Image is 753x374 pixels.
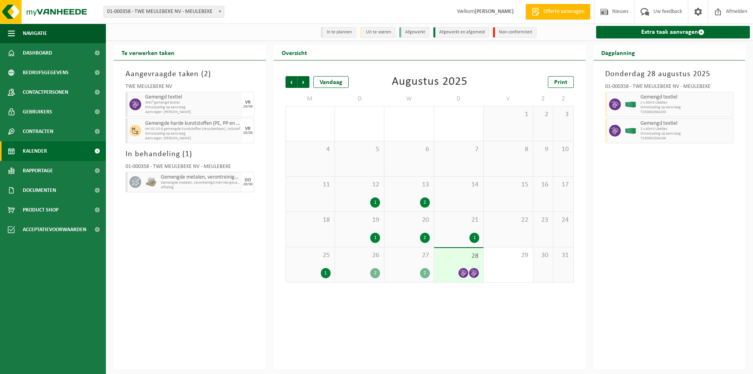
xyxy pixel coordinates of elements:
a: Offerte aanvragen [526,4,590,20]
span: 4 [290,145,331,154]
span: 26 [339,251,380,260]
span: 29 [487,251,529,260]
span: Omwisseling op aanvraag [145,131,240,136]
span: 18 [290,216,331,224]
span: 13 [388,181,429,189]
div: 2 [420,197,430,208]
span: T250002504250 [640,110,731,115]
span: Gemengd textiel [145,94,240,100]
span: Navigatie [23,24,47,43]
td: D [434,92,484,106]
span: 3 [557,110,569,119]
div: Vandaag [313,76,349,88]
div: 2 [420,268,430,278]
span: 2 [204,70,208,78]
span: 7 [438,145,479,154]
span: Print [554,79,567,86]
span: 25 [290,251,331,260]
a: Extra taak aanvragen [596,26,750,38]
h2: Te verwerken taken [114,45,182,60]
div: 2 [370,268,380,278]
img: HK-XC-40-GN-00 [625,128,637,134]
span: 27 [388,251,429,260]
td: M [286,92,335,106]
div: 01-000358 - TWE MEULEBEKE NV - MEULEBEKE [125,164,254,172]
span: Gemengd textiel [640,94,731,100]
span: 12 [339,181,380,189]
span: Gemengd textiel [640,120,731,127]
span: 16 [537,181,549,189]
td: V [484,92,533,106]
span: 24 [557,216,569,224]
span: 2 [537,110,549,119]
span: 17 [557,181,569,189]
span: Gemengde metalen, verontreinigd met niet-gevaarlijke product [161,181,240,185]
div: Augustus 2025 [392,76,467,88]
img: HK-XC-40-GN-00 [625,102,637,108]
span: Contactpersonen [23,82,68,102]
span: 1 [185,150,189,158]
span: Product Shop [23,200,58,220]
span: Afhaling [161,185,240,190]
span: Gebruikers [23,102,52,122]
span: 8 [487,145,529,154]
span: Gemengde metalen, verontreinigd met niet-gevaarlijke producten [161,174,240,181]
span: Dashboard [23,43,52,63]
span: Acceptatievoorwaarden [23,220,86,239]
span: Offerte aanvragen [542,8,586,16]
span: 5 [339,145,380,154]
div: 29/08 [243,105,253,109]
td: Z [533,92,553,106]
span: 22 [487,216,529,224]
span: 30 [537,251,549,260]
div: 2 [420,233,430,243]
span: 6 [388,145,429,154]
div: VR [245,100,251,105]
strong: [PERSON_NAME] [475,9,514,15]
span: Rapportage [23,161,53,181]
span: Kalender [23,141,47,161]
span: 20 [388,216,429,224]
div: TWE MEULEBEKE NV [125,84,254,92]
span: 31 [557,251,569,260]
span: HK-XC-10-G gemengde kunststoffen (recycleerbaar), inclusief [145,127,240,131]
h2: Dagplanning [593,45,643,60]
div: 1 [370,233,380,243]
h3: Donderdag 28 augustus 2025 [605,68,734,80]
span: 11 [290,181,331,189]
td: W [384,92,434,106]
li: Uit te voeren [360,27,395,38]
h3: In behandeling ( ) [125,148,254,160]
span: Gemengde harde kunststoffen (PE, PP en PVC), recycleerbaar (industrieel) [145,120,240,127]
span: 21 [438,216,479,224]
span: 14 [438,181,479,189]
span: Aanvrager: [PERSON_NAME] [145,110,240,115]
li: Afgewerkt en afgemeld [433,27,489,38]
div: DO [245,178,251,182]
span: 23 [537,216,549,224]
h3: Aangevraagde taken ( ) [125,68,254,80]
span: T250002504249 [640,136,731,141]
span: 19 [339,216,380,224]
span: 15 [487,181,529,189]
div: 1 [321,268,331,278]
li: Non-conformiteit [493,27,537,38]
span: Contracten [23,122,53,141]
div: 01-000358 - TWE MEULEBEKE NV - MEULEBEKE [605,84,734,92]
div: 1 [469,233,479,243]
h2: Overzicht [274,45,315,60]
span: 9 [537,145,549,154]
span: 01-000358 - TWE MEULEBEKE NV - MEULEBEKE [104,6,224,17]
td: D [335,92,384,106]
span: Vorige [286,76,297,88]
span: Documenten [23,181,56,200]
span: 40m³ gemengd textiel [145,100,240,105]
span: Bedrijfsgegevens [23,63,69,82]
li: In te plannen [321,27,356,38]
span: 01-000358 - TWE MEULEBEKE NV - MEULEBEKE [104,6,224,18]
span: 1 [487,110,529,119]
span: 10 [557,145,569,154]
div: 29/08 [243,131,253,135]
span: 2 x 40m3 Libeltex [640,100,731,105]
div: 28/08 [243,182,253,186]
